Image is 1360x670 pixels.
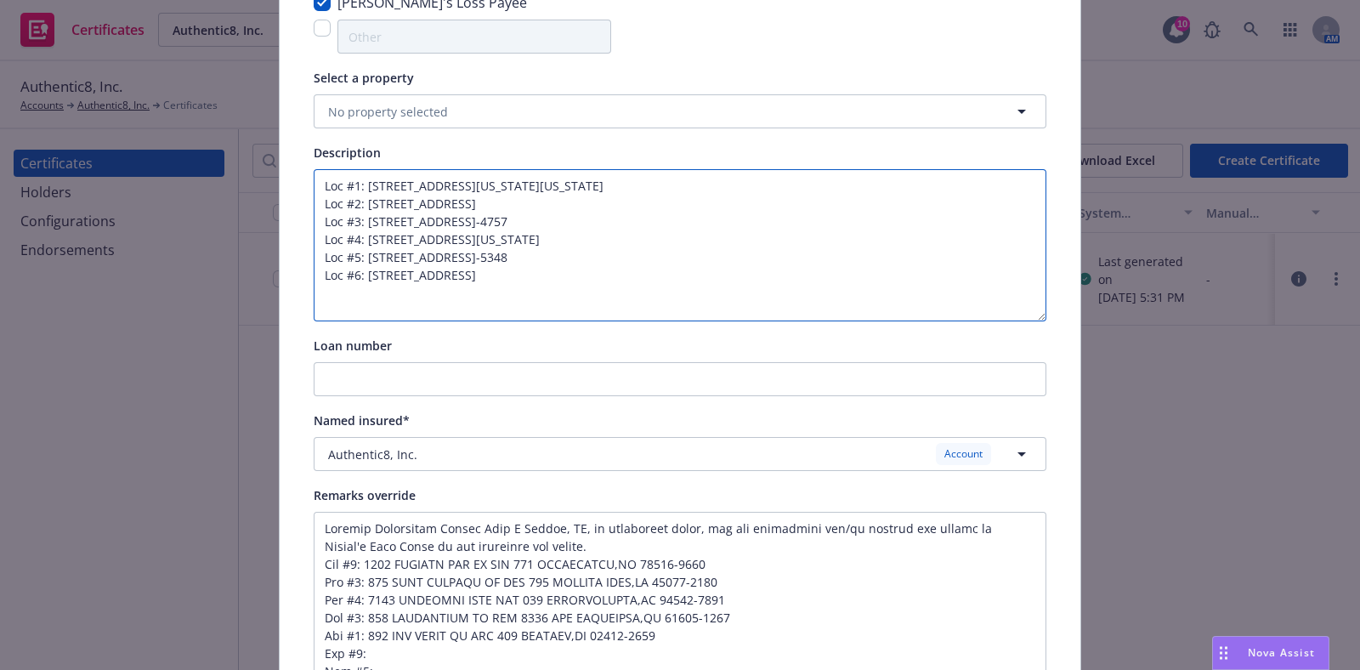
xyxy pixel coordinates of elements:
button: No property selected [314,94,1046,128]
span: Remarks override [314,487,416,503]
span: Select a property [314,70,414,86]
textarea: Loc #1: [STREET_ADDRESS][US_STATE][US_STATE] Loc #2: [STREET_ADDRESS] Loc #3: [STREET_ADDRESS]-47... [314,169,1046,321]
button: Nova Assist [1212,636,1329,670]
div: Account [936,443,991,464]
span: Named insured* [314,412,410,429]
span: Authentic8, Inc. [328,446,417,463]
div: Drag to move [1213,637,1234,669]
input: Other [338,20,610,53]
span: Nova Assist [1248,645,1315,660]
span: Loan number [314,338,392,354]
span: No property selected [328,103,448,121]
span: Description [314,145,381,161]
button: Authentic8, Inc.Account [314,437,1046,471]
